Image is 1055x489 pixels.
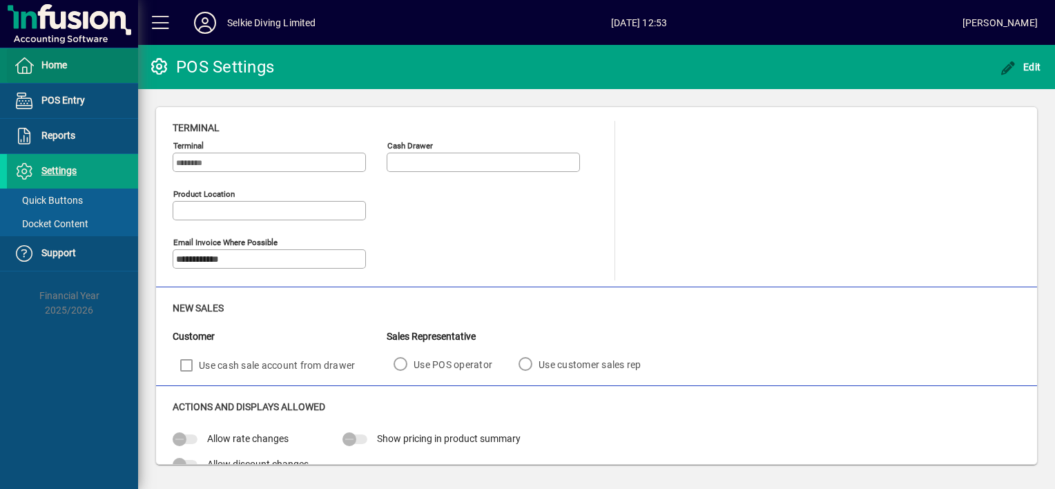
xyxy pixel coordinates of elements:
a: Quick Buttons [7,189,138,212]
div: Sales Representative [387,329,661,344]
mat-label: Product location [173,189,235,199]
div: Customer [173,329,387,344]
mat-label: Email Invoice where possible [173,238,278,247]
div: POS Settings [148,56,274,78]
a: POS Entry [7,84,138,118]
span: Home [41,59,67,70]
mat-label: Cash Drawer [387,141,433,151]
a: Support [7,236,138,271]
span: Docket Content [14,218,88,229]
span: [DATE] 12:53 [316,12,962,34]
span: Edit [1000,61,1041,73]
span: Support [41,247,76,258]
span: Terminal [173,122,220,133]
span: Reports [41,130,75,141]
span: POS Entry [41,95,85,106]
span: Allow discount changes [207,459,309,470]
button: Edit [996,55,1045,79]
span: Allow rate changes [207,433,289,444]
div: [PERSON_NAME] [962,12,1038,34]
div: Selkie Diving Limited [227,12,316,34]
a: Docket Content [7,212,138,236]
mat-label: Terminal [173,141,204,151]
span: Quick Buttons [14,195,83,206]
span: Show pricing in product summary [377,433,521,444]
span: New Sales [173,303,224,314]
span: Actions and Displays Allowed [173,401,325,412]
a: Reports [7,119,138,153]
a: Home [7,48,138,83]
button: Profile [183,10,227,35]
span: Settings [41,165,77,176]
